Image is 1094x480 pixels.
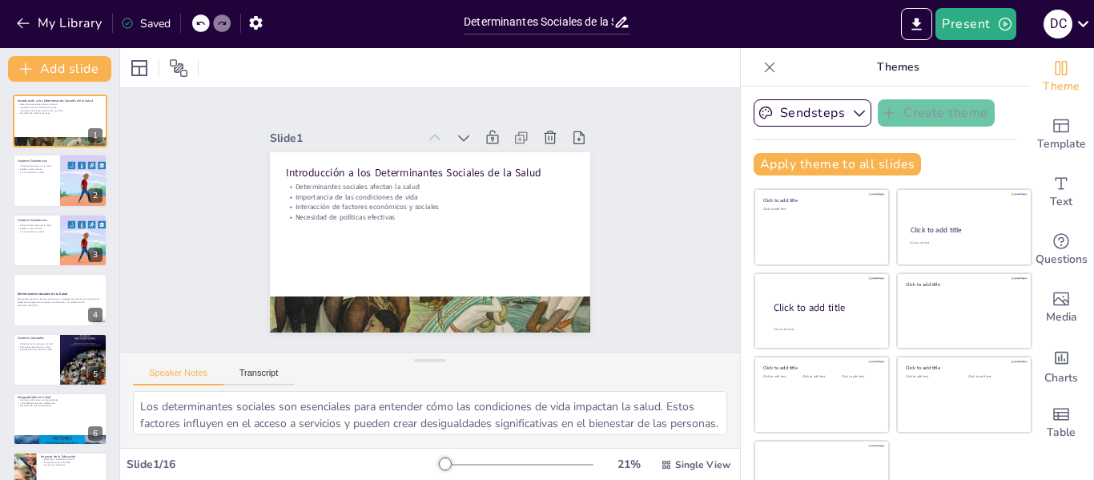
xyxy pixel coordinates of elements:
p: Necesidad de políticas efectivas [286,212,574,221]
div: Add charts and graphs [1029,337,1093,394]
p: Costumbres alimenticias y salud [18,345,55,349]
p: Influencia de la cultura en la salud [18,342,55,345]
span: Text [1050,193,1072,211]
button: Sendsteps [754,99,871,127]
span: Charts [1044,369,1078,387]
div: Add images, graphics, shapes or video [1029,279,1093,337]
p: Este trabajo analiza los factores económicos y culturales que influyen en la salud de las poblaci... [18,298,103,304]
div: Slide 1 / 16 [127,457,440,472]
div: 2 [88,188,103,203]
p: Determinantes sociales afectan la salud [18,103,103,107]
span: Theme [1043,78,1080,95]
p: Empleo y salud mental [18,167,55,171]
span: Media [1046,309,1077,326]
textarea: Los determinantes sociales son esenciales para entender cómo las condiciones de vida impactan la ... [133,391,727,435]
p: Influencia del ingreso en la salud [18,164,55,167]
div: Click to add text [842,375,878,379]
p: Educación y resultados de salud [41,458,103,462]
div: https://cdn.sendsteps.com/images/logo/sendsteps_logo_white.pnghttps://cdn.sendsteps.com/images/lo... [13,333,107,386]
p: Interacción de factores económicos y sociales [286,202,574,212]
div: D C [1044,10,1072,38]
button: My Library [12,10,109,36]
button: Speaker Notes [133,368,223,385]
button: Present [935,8,1016,40]
p: Factores Económicos [18,158,55,163]
span: Table [1047,424,1076,442]
p: Introducción a los Determinantes Sociales de la Salud [18,99,103,103]
p: Inversión en educación [41,464,103,467]
div: https://cdn.sendsteps.com/images/logo/sendsteps_logo_white.pnghttps://cdn.sendsteps.com/images/lo... [13,154,107,207]
button: Transcript [223,368,295,385]
div: 4 [88,308,103,322]
p: Importancia de las condiciones de vida [286,192,574,201]
p: Interacción de factores en desigualdades [18,398,103,401]
p: Vulnerabilidad de ciertas poblaciones [18,401,103,405]
p: Crisis económicas y salud [18,170,55,173]
div: Click to add text [906,375,956,379]
div: Click to add title [906,280,1020,287]
div: Click to add body [774,328,875,332]
p: Empleo y salud mental [18,227,55,230]
div: Click to add title [911,225,1017,235]
span: Single View [675,458,730,471]
p: Crisis económicas y salud [18,230,55,233]
input: Insert title [464,10,613,34]
div: Click to add title [763,365,878,371]
p: Importancia de las condiciones de vida [18,107,103,110]
div: Click to add text [763,208,878,212]
span: Template [1037,135,1086,153]
div: Add a table [1029,394,1093,452]
p: Desigualdades en Salud [18,395,103,400]
div: Saved [121,16,171,31]
span: Questions [1036,251,1088,268]
button: D C [1044,8,1072,40]
p: Generated with [URL] [18,304,103,307]
div: Click to add title [774,301,876,315]
div: Click to add text [968,375,1019,379]
p: Introducción a los Determinantes Sociales de la Salud [286,165,574,180]
button: Export to PowerPoint [901,8,932,40]
div: Click to add title [906,365,1020,371]
button: Apply theme to all slides [754,153,921,175]
div: 5 [88,367,103,381]
p: Actitudes hacia la atención médica [18,348,55,351]
p: Factores Económicos [18,218,55,223]
div: https://cdn.sendsteps.com/images/logo/sendsteps_logo_white.pnghttps://cdn.sendsteps.com/images/lo... [13,393,107,446]
div: 1 [88,128,103,143]
strong: Determinantes Sociales de la Salud [18,292,67,296]
p: Interacción de factores económicos y sociales [18,109,103,112]
p: Determinantes sociales afectan la salud [286,182,574,192]
p: Impacto de la Educación [41,454,103,459]
div: Click to add text [910,241,1016,245]
p: Necesidad de políticas efectivas [18,112,103,115]
div: https://cdn.sendsteps.com/images/logo/sendsteps_logo_white.pnghttps://cdn.sendsteps.com/images/lo... [13,95,107,147]
div: 3 [88,248,103,262]
p: Themes [782,48,1013,87]
button: Add slide [8,56,111,82]
div: Get real-time input from your audience [1029,221,1093,279]
div: Slide 1 [270,131,417,146]
div: Change the overall theme [1029,48,1093,106]
p: Factores Culturales [18,335,55,340]
p: Comportamientos saludables [41,461,103,464]
div: Layout [127,55,152,81]
div: 21 % [609,457,648,472]
div: https://cdn.sendsteps.com/images/logo/sendsteps_logo_white.pnghttps://cdn.sendsteps.com/images/lo... [13,214,107,267]
div: Click to add text [763,375,799,379]
div: Click to add text [802,375,839,379]
p: Influencia del ingreso en la salud [18,224,55,228]
div: Click to add title [763,197,878,204]
div: 6 [88,426,103,441]
div: Add ready made slides [1029,106,1093,163]
div: https://cdn.sendsteps.com/images/logo/sendsteps_logo_white.pnghttps://cdn.sendsteps.com/images/lo... [13,273,107,326]
span: Position [169,58,188,78]
div: Add text boxes [1029,163,1093,221]
button: Create theme [878,99,995,127]
p: Necesidad de políticas equitativas [18,405,103,408]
